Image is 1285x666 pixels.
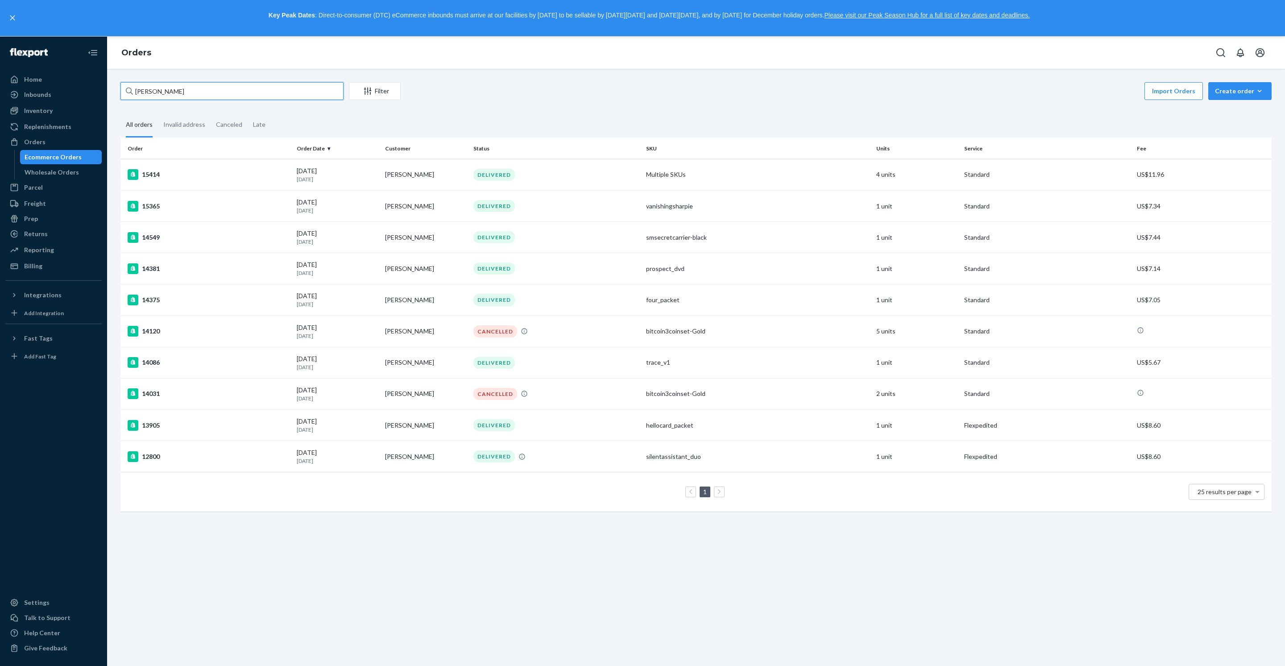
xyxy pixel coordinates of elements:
[1198,488,1252,495] span: 25 results per page
[381,284,470,316] td: [PERSON_NAME]
[5,243,102,257] a: Reporting
[964,296,1130,304] p: Standard
[128,201,290,212] div: 15365
[646,358,869,367] div: trace_v1
[381,378,470,409] td: [PERSON_NAME]
[1231,44,1249,62] button: Open notifications
[964,389,1130,398] p: Standard
[5,104,102,118] a: Inventory
[24,291,62,300] div: Integrations
[5,611,102,625] a: Talk to Support
[1133,253,1272,284] td: US$7.14
[1133,441,1272,472] td: US$8.60
[1133,347,1272,378] td: US$5.67
[128,169,290,180] div: 15414
[964,264,1130,273] p: Standard
[473,450,515,462] div: DELIVERED
[297,417,378,433] div: [DATE]
[964,452,1130,461] p: Flexpedited
[24,137,46,146] div: Orders
[381,191,470,222] td: [PERSON_NAME]
[128,295,290,305] div: 14375
[297,166,378,183] div: [DATE]
[349,82,401,100] button: Filter
[873,191,961,222] td: 1 unit
[381,316,470,347] td: [PERSON_NAME]
[24,183,43,192] div: Parcel
[961,137,1133,159] th: Service
[381,347,470,378] td: [PERSON_NAME]
[24,122,71,131] div: Replenishments
[24,613,70,622] div: Talk to Support
[824,12,1030,19] a: Please visit our Peak Season Hub for a full list of key dates and deadlines.
[1212,44,1230,62] button: Open Search Box
[964,170,1130,179] p: Standard
[120,82,344,100] input: Search orders
[297,300,378,308] p: [DATE]
[297,238,378,246] p: [DATE]
[473,357,515,369] div: DELIVERED
[473,294,515,306] div: DELIVERED
[25,153,82,162] div: Ecommerce Orders
[381,410,470,441] td: [PERSON_NAME]
[8,13,17,22] button: close,
[646,452,869,461] div: silentassistant_duo
[5,641,102,655] button: Give Feedback
[297,332,378,340] p: [DATE]
[128,326,290,337] div: 14120
[297,229,378,246] div: [DATE]
[24,598,50,607] div: Settings
[5,331,102,345] button: Fast Tags
[5,120,102,134] a: Replenishments
[84,44,102,62] button: Close Navigation
[24,246,54,254] div: Reporting
[5,196,102,211] a: Freight
[5,180,102,195] a: Parcel
[473,200,515,212] div: DELIVERED
[1133,284,1272,316] td: US$7.05
[24,199,46,208] div: Freight
[873,316,961,347] td: 5 units
[5,349,102,363] a: Add Fast Tag
[964,358,1130,367] p: Standard
[1133,410,1272,441] td: US$8.60
[646,264,869,273] div: prospect_dvd
[1133,222,1272,253] td: US$7.44
[873,159,961,190] td: 4 units
[128,232,290,243] div: 14549
[5,227,102,241] a: Returns
[964,202,1130,211] p: Standard
[381,441,470,472] td: [PERSON_NAME]
[253,113,265,136] div: Late
[646,389,869,398] div: bitcoin3coinset-Gold
[297,291,378,308] div: [DATE]
[1133,137,1272,159] th: Fee
[24,90,51,99] div: Inbounds
[473,388,517,400] div: CANCELLED
[1133,159,1272,190] td: US$11.96
[297,457,378,465] p: [DATE]
[646,327,869,336] div: bitcoin3coinset-Gold
[163,113,205,136] div: Invalid address
[128,451,290,462] div: 12800
[297,363,378,371] p: [DATE]
[114,40,158,66] ol: breadcrumbs
[20,165,102,179] a: Wholesale Orders
[21,8,1277,23] p: : Direct-to-consumer (DTC) eCommerce inbounds must arrive at our facilities by [DATE] to be sella...
[873,410,961,441] td: 1 unit
[1215,87,1265,96] div: Create order
[349,87,400,96] div: Filter
[642,159,873,190] td: Multiple SKUs
[646,202,869,211] div: vanishingsharpie
[873,253,961,284] td: 1 unit
[473,262,515,275] div: DELIVERED
[128,263,290,274] div: 14381
[24,309,64,317] div: Add Integration
[24,214,38,223] div: Prep
[293,137,381,159] th: Order Date
[5,288,102,302] button: Integrations
[297,395,378,402] p: [DATE]
[120,137,293,159] th: Order
[5,72,102,87] a: Home
[646,296,869,304] div: four_packet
